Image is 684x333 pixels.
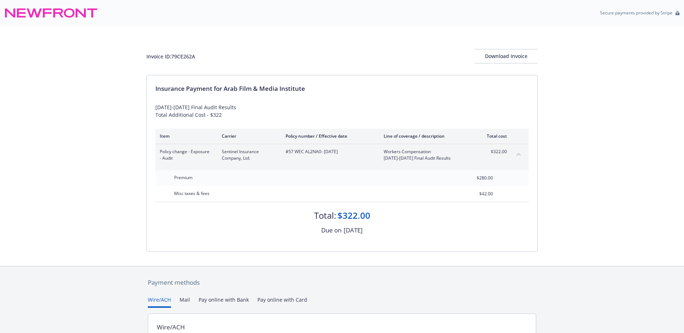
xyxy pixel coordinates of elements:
span: $322.00 [480,148,507,155]
div: [DATE] [344,226,363,235]
span: Sentinel Insurance Company, Ltd. [222,148,274,161]
button: Pay online with Bank [199,296,249,308]
span: Workers Compensation[DATE]-[DATE] Final Audit Results [384,148,468,161]
span: [DATE]-[DATE] Final Audit Results [384,155,468,161]
input: 0.00 [450,188,497,199]
span: Premium [174,174,193,181]
button: Download Invoice [475,49,538,63]
div: Total cost [480,133,507,139]
div: Payment methods [148,278,536,287]
div: Policy number / Effective date [286,133,372,139]
div: Wire/ACH [157,323,185,332]
div: Invoice ID: 79CE262A [146,53,195,60]
button: collapse content [513,148,524,160]
span: Workers Compensation [384,148,468,155]
div: Item [160,133,210,139]
span: #57 WEC AL2NA0 - [DATE] [286,148,372,155]
div: $322.00 [337,209,370,222]
div: Total: [314,209,336,222]
p: Secure payments provided by Stripe [600,10,672,16]
div: Insurance Payment for Arab Film & Media Institute [155,84,529,93]
div: Due on [321,226,341,235]
div: Policy change - Exposure - AuditSentinel Insurance Company, Ltd.#57 WEC AL2NA0- [DATE]Workers Com... [155,144,529,166]
button: Wire/ACH [148,296,171,308]
button: Mail [180,296,190,308]
div: Carrier [222,133,274,139]
div: Line of coverage / description [384,133,468,139]
span: Policy change - Exposure - Audit [160,148,210,161]
input: 0.00 [450,173,497,183]
span: Misc taxes & fees [174,190,209,196]
button: Pay online with Card [257,296,307,308]
div: [DATE]-[DATE] Final Audit Results Total Additional Cost - $322 [155,103,529,119]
